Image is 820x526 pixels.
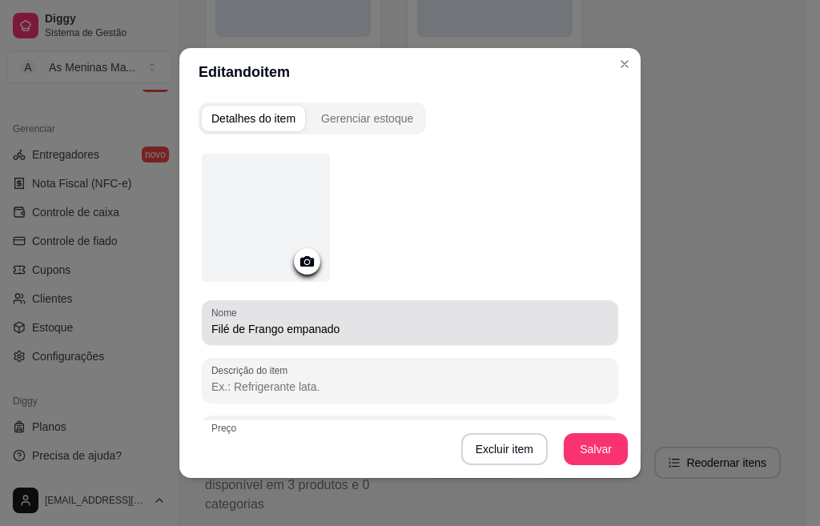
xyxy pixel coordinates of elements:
input: Descrição do item [211,379,609,395]
label: Nome [211,306,243,319]
label: Preço [211,421,242,435]
div: Gerenciar estoque [321,110,413,126]
button: Excluir item [461,433,548,465]
button: Close [612,51,637,77]
button: Salvar [564,433,628,465]
input: Nome [211,321,609,337]
header: Editando item [179,48,641,96]
div: Detalhes do item [211,110,295,126]
div: complement-group [199,102,426,135]
label: Descrição do item [211,363,293,377]
div: complement-group [199,102,621,135]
